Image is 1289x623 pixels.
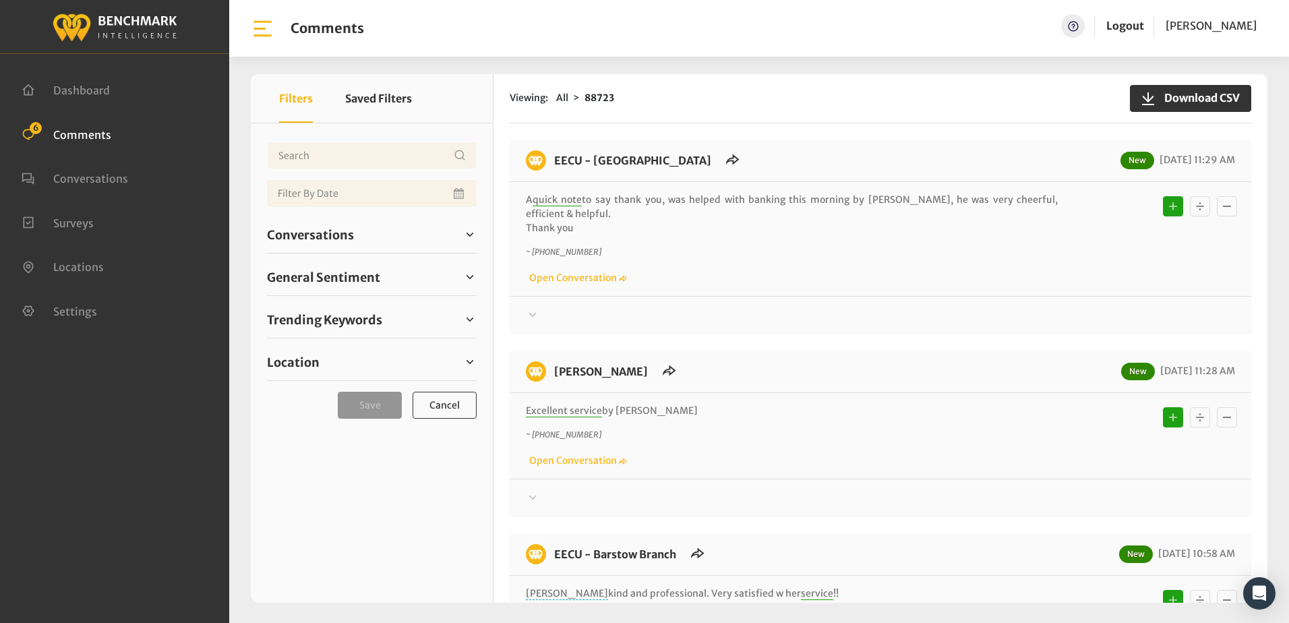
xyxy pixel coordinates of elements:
[30,122,42,134] span: 6
[267,353,320,372] span: Location
[584,92,614,104] strong: 88723
[267,225,477,245] a: Conversations
[52,10,177,43] img: benchmark
[267,142,477,169] input: Username
[53,172,128,185] span: Conversations
[1121,363,1155,380] span: New
[526,587,1058,601] p: kind and professional. Very satisfied w her !!
[526,544,546,564] img: benchmark
[526,587,608,600] span: [PERSON_NAME]
[267,180,477,207] input: Date range input field
[526,361,546,382] img: benchmark
[267,309,477,330] a: Trending Keywords
[22,171,128,184] a: Conversations
[345,74,412,123] button: Saved Filters
[556,92,568,104] span: All
[22,127,111,140] a: Comments 6
[526,404,1058,418] p: by [PERSON_NAME]
[22,215,94,229] a: Surveys
[526,405,602,417] span: Excellent service
[22,303,97,317] a: Settings
[251,17,274,40] img: bar
[1130,85,1251,112] button: Download CSV
[22,82,110,96] a: Dashboard
[1156,90,1240,106] span: Download CSV
[526,454,627,467] a: Open Conversation
[801,587,833,600] span: service
[526,429,601,440] i: ~ [PHONE_NUMBER]
[267,267,477,287] a: General Sentiment
[53,127,111,141] span: Comments
[53,260,104,274] span: Locations
[526,272,627,284] a: Open Conversation
[1160,193,1240,220] div: Basic example
[526,193,1058,235] p: A to say thank you, was helped with banking this morning by [PERSON_NAME], he was very cheerful, ...
[1160,404,1240,431] div: Basic example
[1106,14,1144,38] a: Logout
[1156,154,1235,166] span: [DATE] 11:29 AM
[510,91,548,105] span: Viewing:
[554,547,676,561] a: EECU - Barstow Branch
[526,150,546,171] img: benchmark
[526,247,601,257] i: ~ [PHONE_NUMBER]
[554,154,711,167] a: EECU - [GEOGRAPHIC_DATA]
[22,259,104,272] a: Locations
[53,84,110,97] span: Dashboard
[1160,587,1240,614] div: Basic example
[1119,545,1153,563] span: New
[1106,19,1144,32] a: Logout
[1166,14,1257,38] a: [PERSON_NAME]
[267,268,380,287] span: General Sentiment
[279,74,313,123] button: Filters
[267,226,354,244] span: Conversations
[1157,365,1235,377] span: [DATE] 11:28 AM
[53,304,97,318] span: Settings
[1243,577,1276,610] div: Open Intercom Messenger
[1120,152,1154,169] span: New
[267,311,382,329] span: Trending Keywords
[267,352,477,372] a: Location
[451,180,469,207] button: Open Calendar
[546,544,684,564] h6: EECU - Barstow Branch
[291,20,364,36] h1: Comments
[554,365,648,378] a: [PERSON_NAME]
[53,216,94,229] span: Surveys
[1155,547,1235,560] span: [DATE] 10:58 AM
[1166,19,1257,32] span: [PERSON_NAME]
[546,150,719,171] h6: EECU - Clovis North Branch
[533,194,582,206] span: quick note
[546,361,656,382] h6: EECU - Perrin
[413,392,477,419] button: Cancel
